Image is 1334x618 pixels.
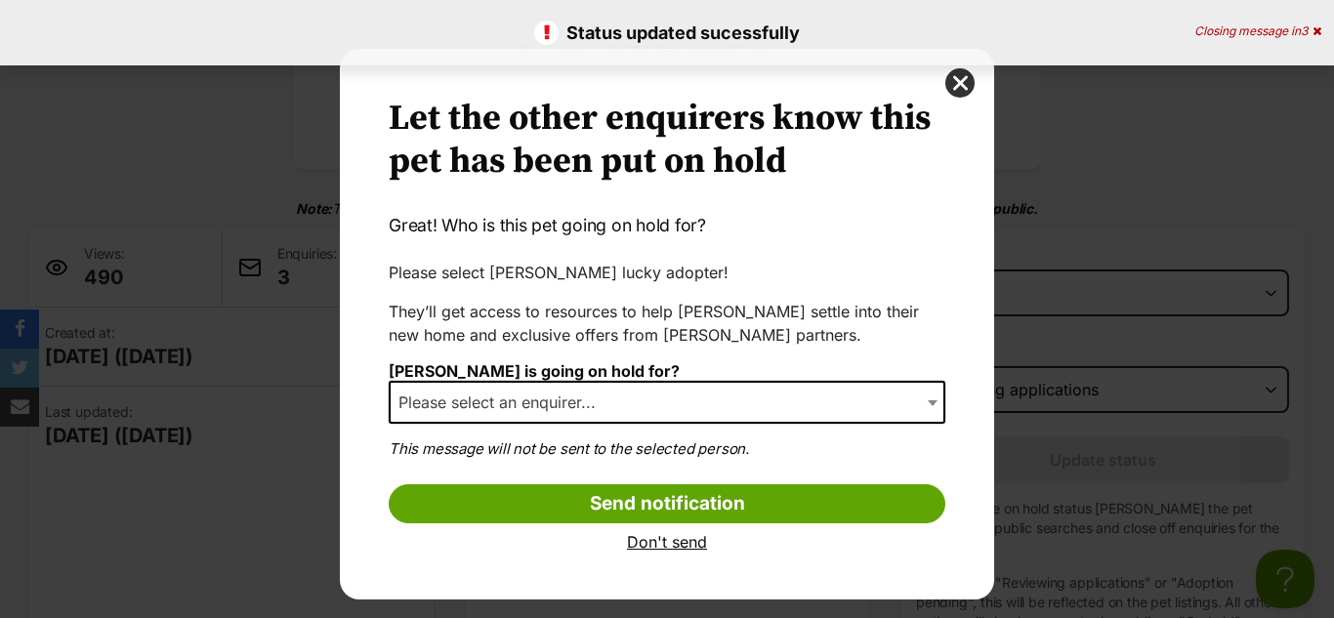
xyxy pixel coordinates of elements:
[945,68,975,98] button: close
[389,438,945,461] p: This message will not be sent to the selected person.
[1301,23,1308,38] span: 3
[389,300,945,347] p: They’ll get access to resources to help [PERSON_NAME] settle into their new home and exclusive of...
[389,381,945,424] span: Please select an enquirer...
[389,213,945,238] p: Great! Who is this pet going on hold for?
[20,20,1314,46] p: Status updated sucessfully
[391,389,615,416] span: Please select an enquirer...
[389,98,945,184] h2: Let the other enquirers know this pet has been put on hold
[389,484,945,523] input: Send notification
[1194,24,1321,38] div: Closing message in
[389,261,945,284] p: Please select [PERSON_NAME] lucky adopter!
[389,533,945,551] a: Don't send
[389,361,680,381] label: [PERSON_NAME] is going on hold for?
